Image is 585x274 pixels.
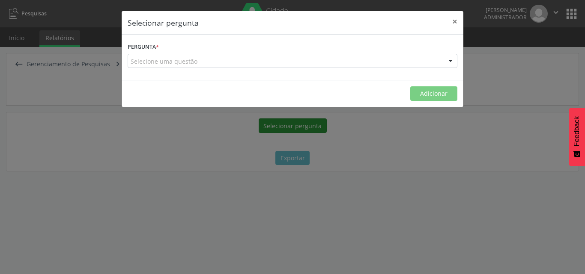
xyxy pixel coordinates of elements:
span: Feedback [573,116,581,146]
button: Feedback - Mostrar pesquisa [569,108,585,166]
button: Close [446,11,463,32]
label: Pergunta [128,41,159,54]
h5: Selecionar pergunta [128,17,199,28]
span: Selecione uma questão [131,57,197,66]
button: Adicionar [410,86,457,101]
